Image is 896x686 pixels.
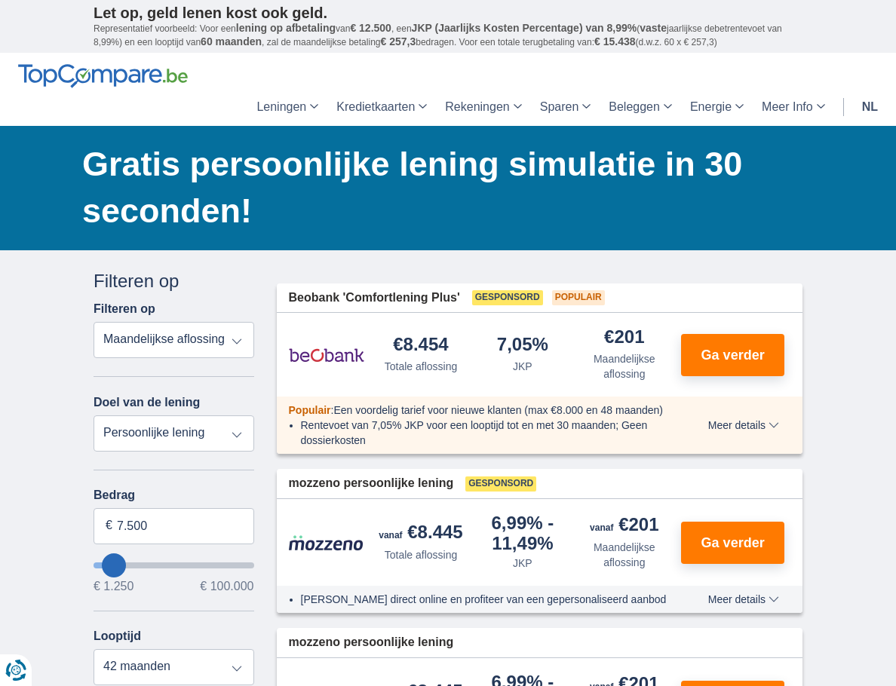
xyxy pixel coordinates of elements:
[393,335,448,356] div: €8.454
[94,580,133,593] span: € 1.250
[465,476,536,492] span: Gesponsord
[681,88,753,126] a: Energie
[708,420,779,430] span: Meer details
[289,634,454,651] span: mozzeno persoonlijke lening
[385,359,458,374] div: Totale aflossing
[94,396,200,409] label: Doel van de lening
[753,88,834,126] a: Meer Info
[594,35,636,47] span: € 15.438
[247,88,327,126] a: Leningen
[18,64,188,88] img: TopCompare
[82,141,802,234] h1: Gratis persoonlijke lening simulatie in 30 seconden!
[436,88,530,126] a: Rekeningen
[350,22,391,34] span: € 12.500
[94,302,155,316] label: Filteren op
[579,540,669,570] div: Maandelijkse aflossing
[200,580,253,593] span: € 100.000
[604,328,644,348] div: €201
[853,88,887,126] a: nl
[513,556,532,571] div: JKP
[94,629,141,643] label: Looptijd
[681,522,784,564] button: Ga verder
[94,268,254,294] div: Filteren op
[94,22,802,49] p: Representatief voorbeeld: Voor een van , een ( jaarlijkse debetrentevoet van 8,99%) en een loopti...
[301,418,676,448] li: Rentevoet van 7,05% JKP voor een looptijd tot en met 30 maanden; Geen dossierkosten
[94,488,254,502] label: Bedrag
[379,523,462,544] div: €8.445
[412,22,637,34] span: JKP (Jaarlijks Kosten Percentage) van 8,99%
[289,404,331,416] span: Populair
[201,35,262,47] span: 60 maanden
[477,514,567,553] div: 6,99%
[301,592,676,607] li: [PERSON_NAME] direct online en profiteer van een gepersonaliseerd aanbod
[697,593,790,605] button: Meer details
[590,516,658,537] div: €201
[497,335,548,356] div: 7,05%
[289,475,454,492] span: mozzeno persoonlijke lening
[333,404,663,416] span: Een voordelig tarief voor nieuwe klanten (max €8.000 en 48 maanden)
[513,359,532,374] div: JKP
[600,88,681,126] a: Beleggen
[289,336,364,374] img: product.pl.alt Beobank
[708,594,779,605] span: Meer details
[385,547,458,562] div: Totale aflossing
[236,22,336,34] span: lening op afbetaling
[681,334,784,376] button: Ga verder
[579,351,669,381] div: Maandelijkse aflossing
[106,517,112,534] span: €
[327,88,436,126] a: Kredietkaarten
[94,4,802,22] p: Let op, geld lenen kost ook geld.
[701,348,765,362] span: Ga verder
[380,35,416,47] span: € 257,3
[552,290,605,305] span: Populair
[277,403,688,418] div: :
[531,88,600,126] a: Sparen
[472,290,543,305] span: Gesponsord
[289,289,460,307] span: Beobank 'Comfortlening Plus'
[640,22,667,34] span: vaste
[697,419,790,431] button: Meer details
[701,536,765,550] span: Ga verder
[289,534,364,551] img: product.pl.alt Mozzeno
[94,562,254,568] input: wantToBorrow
